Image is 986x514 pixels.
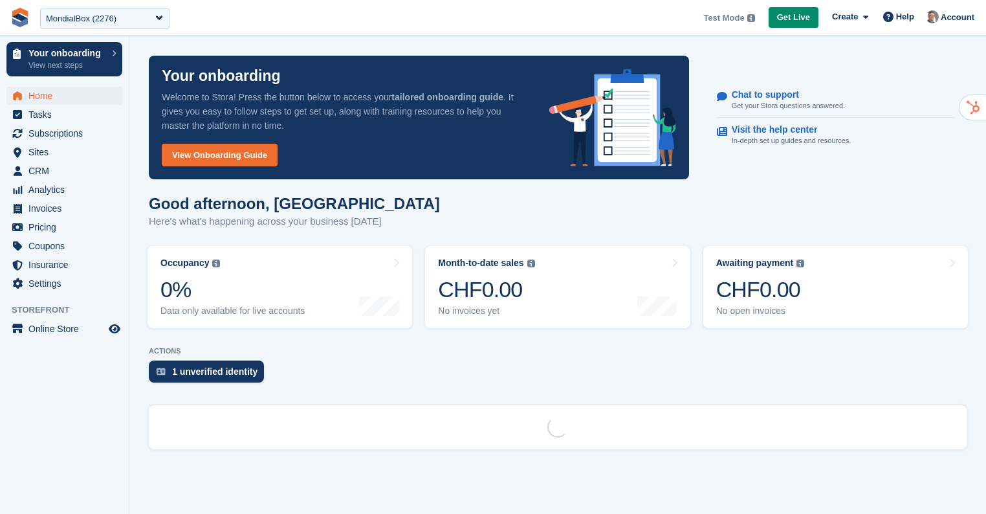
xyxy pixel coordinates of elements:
p: Visit the help center [732,124,841,135]
span: Online Store [28,320,106,338]
a: menu [6,143,122,161]
div: MondialBox (2276) [46,12,116,25]
p: Your onboarding [162,69,281,84]
a: View Onboarding Guide [162,144,278,166]
img: icon-info-grey-7440780725fd019a000dd9b08b2336e03edf1995a4989e88bcd33f0948082b44.svg [212,260,220,267]
a: Your onboarding View next steps [6,42,122,76]
p: Welcome to Stora! Press the button below to access your . It gives you easy to follow steps to ge... [162,90,529,133]
img: icon-info-grey-7440780725fd019a000dd9b08b2336e03edf1995a4989e88bcd33f0948082b44.svg [796,260,804,267]
span: CRM [28,162,106,180]
span: Analytics [28,181,106,199]
span: Get Live [777,11,810,24]
a: Get Live [769,7,818,28]
div: CHF0.00 [438,276,534,303]
a: menu [6,218,122,236]
p: Get your Stora questions answered. [732,100,845,111]
span: Coupons [28,237,106,255]
div: CHF0.00 [716,276,805,303]
a: 1 unverified identity [149,361,270,389]
a: menu [6,274,122,293]
a: Awaiting payment CHF0.00 No open invoices [703,246,968,328]
a: Chat to support Get your Stora questions answered. [717,83,954,118]
h1: Good afternoon, [GEOGRAPHIC_DATA] [149,195,440,212]
div: Awaiting payment [716,258,794,269]
a: menu [6,199,122,218]
a: menu [6,237,122,255]
span: Storefront [12,304,129,317]
p: In-depth set up guides and resources. [732,135,851,146]
span: Pricing [28,218,106,236]
p: ACTIONS [149,347,967,355]
div: No invoices yet [438,306,534,317]
div: Month-to-date sales [438,258,523,269]
a: Preview store [107,321,122,337]
p: Here's what's happening across your business [DATE] [149,214,440,229]
img: Sebastien Bonnier [926,10,939,23]
span: Home [28,87,106,105]
img: icon-info-grey-7440780725fd019a000dd9b08b2336e03edf1995a4989e88bcd33f0948082b44.svg [747,14,755,22]
span: Account [941,11,974,24]
a: Month-to-date sales CHF0.00 No invoices yet [425,246,690,328]
a: menu [6,106,122,124]
a: menu [6,124,122,142]
a: menu [6,181,122,199]
a: menu [6,320,122,338]
span: Help [896,10,914,23]
img: stora-icon-8386f47178a22dfd0bd8f6a31ec36ba5ce8667c1dd55bd0f319d3a0aa187defe.svg [10,8,30,27]
a: menu [6,162,122,180]
div: No open invoices [716,306,805,317]
a: menu [6,256,122,274]
strong: tailored onboarding guide [391,92,503,102]
div: 0% [160,276,305,303]
span: Create [832,10,858,23]
img: onboarding-info-6c161a55d2c0e0a8cae90662b2fe09162a5109e8cc188191df67fb4f79e88e88.svg [549,69,676,166]
a: Occupancy 0% Data only available for live accounts [148,246,412,328]
a: Visit the help center In-depth set up guides and resources. [717,118,954,153]
span: Invoices [28,199,106,218]
span: Insurance [28,256,106,274]
div: 1 unverified identity [172,366,257,377]
span: Sites [28,143,106,161]
span: Tasks [28,106,106,124]
img: icon-info-grey-7440780725fd019a000dd9b08b2336e03edf1995a4989e88bcd33f0948082b44.svg [527,260,535,267]
div: Occupancy [160,258,209,269]
img: verify_identity-adf6edd0f0f0b5bbfe63781bf79b02c33cf7c696d77639b501bdc392416b5a36.svg [157,368,166,375]
p: View next steps [28,60,105,71]
p: Your onboarding [28,49,105,58]
span: Test Mode [703,12,744,25]
span: Subscriptions [28,124,106,142]
a: menu [6,87,122,105]
p: Chat to support [732,89,835,100]
div: Data only available for live accounts [160,306,305,317]
span: Settings [28,274,106,293]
